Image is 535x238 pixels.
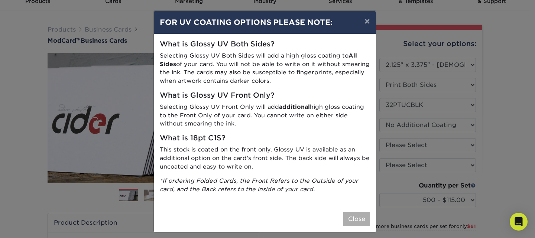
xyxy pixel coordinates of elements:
h4: FOR UV COATING OPTIONS PLEASE NOTE: [160,17,370,28]
p: This stock is coated on the front only. Glossy UV is available as an additional option on the car... [160,146,370,171]
strong: All Sides [160,52,357,68]
p: Selecting Glossy UV Both Sides will add a high gloss coating to of your card. You will not be abl... [160,52,370,85]
div: Open Intercom Messenger [510,213,528,231]
h5: What is Glossy UV Both Sides? [160,40,370,49]
strong: additional [279,103,310,110]
h5: What is 18pt C1S? [160,134,370,143]
button: Close [343,212,370,226]
i: *If ordering Folded Cards, the Front Refers to the Outside of your card, and the Back refers to t... [160,177,358,193]
button: × [359,11,376,32]
p: Selecting Glossy UV Front Only will add high gloss coating to the Front Only of your card. You ca... [160,103,370,128]
h5: What is Glossy UV Front Only? [160,91,370,100]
